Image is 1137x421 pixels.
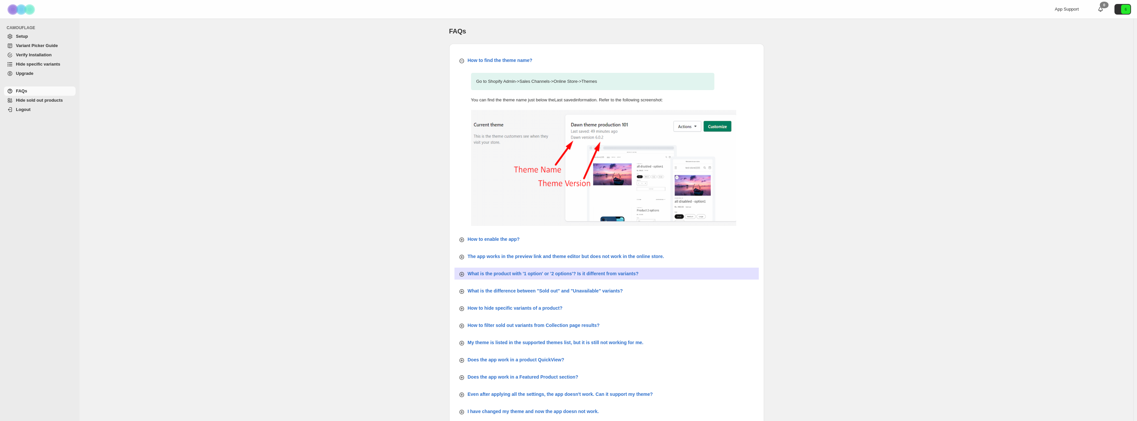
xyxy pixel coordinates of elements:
[4,96,76,105] a: Hide sold out products
[468,391,653,397] p: Even after applying all the settings, the app doesn't work. Can it support my theme?
[4,50,76,60] a: Verify Installation
[16,88,27,93] span: FAQs
[1114,4,1131,15] button: Avatar with initials 6
[454,54,759,66] button: How to find the theme name?
[454,337,759,348] button: My theme is listed in the supported themes list, but it is still not working for me.
[468,270,639,277] p: What is the product with '1 option' or '2 options'? Is it different from variants?
[16,52,52,57] span: Verify Installation
[16,98,63,103] span: Hide sold out products
[7,25,76,30] span: CAMOUFLAGE
[4,32,76,41] a: Setup
[16,62,60,67] span: Hide specific variants
[454,388,759,400] button: Even after applying all the settings, the app doesn't work. Can it support my theme?
[4,105,76,114] a: Logout
[471,73,714,90] p: Go to Shopify Admin -> Sales Channels -> Online Store -> Themes
[454,250,759,262] button: The app works in the preview link and theme editor but does not work in the online store.
[4,86,76,96] a: FAQs
[1100,2,1108,8] div: 0
[454,405,759,417] button: I have changed my theme and now the app doesn not work.
[1055,7,1079,12] span: App Support
[454,302,759,314] button: How to hide specific variants of a product?
[454,371,759,383] button: Does the app work in a Featured Product section?
[1121,5,1130,14] span: Avatar with initials 6
[16,71,33,76] span: Upgrade
[471,110,736,226] img: find-theme-name
[16,34,28,39] span: Setup
[4,69,76,78] a: Upgrade
[468,253,664,260] p: The app works in the preview link and theme editor but does not work in the online store.
[1125,7,1127,11] text: 6
[468,305,563,311] p: How to hide specific variants of a product?
[468,236,520,242] p: How to enable the app?
[449,27,466,35] span: FAQs
[468,374,578,380] p: Does the app work in a Featured Product section?
[454,354,759,366] button: Does the app work in a product QuickView?
[454,319,759,331] button: How to filter sold out variants from Collection page results?
[5,0,38,19] img: Camouflage
[454,268,759,280] button: What is the product with '1 option' or '2 options'? Is it different from variants?
[468,408,599,415] p: I have changed my theme and now the app doesn not work.
[468,288,623,294] p: What is the difference between "Sold out" and "Unavailable" variants?
[4,41,76,50] a: Variant Picker Guide
[454,285,759,297] button: What is the difference between "Sold out" and "Unavailable" variants?
[471,97,714,103] p: You can find the theme name just below the Last saved information. Refer to the following screens...
[454,233,759,245] button: How to enable the app?
[468,57,532,64] p: How to find the theme name?
[468,356,564,363] p: Does the app work in a product QuickView?
[1097,6,1104,13] a: 0
[468,339,644,346] p: My theme is listed in the supported themes list, but it is still not working for me.
[468,322,600,329] p: How to filter sold out variants from Collection page results?
[16,107,30,112] span: Logout
[4,60,76,69] a: Hide specific variants
[16,43,58,48] span: Variant Picker Guide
